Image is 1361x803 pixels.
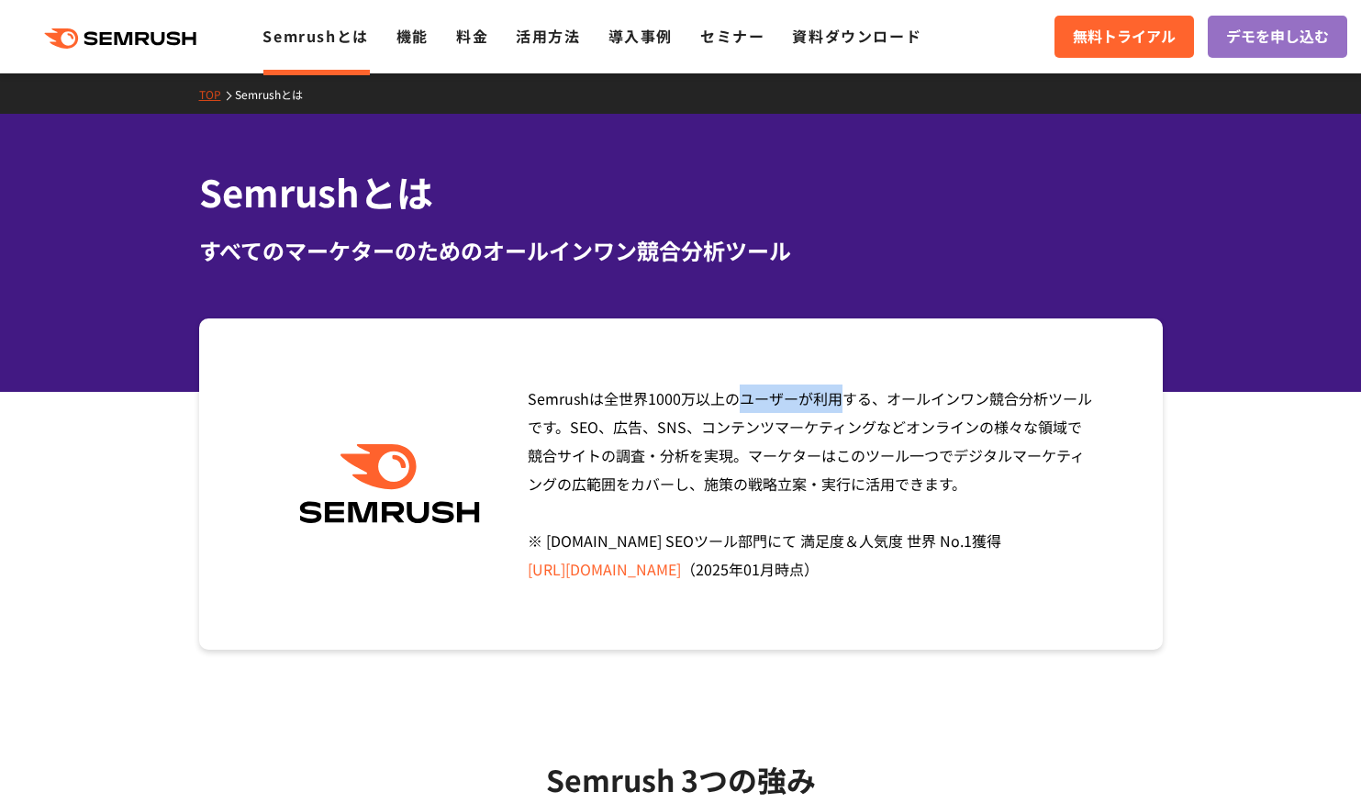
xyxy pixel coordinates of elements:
h3: Semrush 3つの強み [245,756,1117,802]
h1: Semrushとは [199,165,1163,219]
a: TOP [199,86,235,102]
a: 資料ダウンロード [792,25,921,47]
a: 無料トライアル [1054,16,1194,58]
div: すべてのマーケターのためのオールインワン競合分析ツール [199,234,1163,267]
a: 活用方法 [516,25,580,47]
a: 導入事例 [608,25,673,47]
img: Semrush [290,444,489,524]
span: Semrushは全世界1000万以上のユーザーが利用する、オールインワン競合分析ツールです。SEO、広告、SNS、コンテンツマーケティングなどオンラインの様々な領域で競合サイトの調査・分析を実現... [528,387,1092,580]
a: デモを申し込む [1208,16,1347,58]
a: 料金 [456,25,488,47]
a: Semrushとは [235,86,317,102]
span: 無料トライアル [1073,25,1176,49]
a: [URL][DOMAIN_NAME] [528,558,681,580]
a: Semrushとは [262,25,368,47]
a: セミナー [700,25,764,47]
span: デモを申し込む [1226,25,1329,49]
a: 機能 [396,25,429,47]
